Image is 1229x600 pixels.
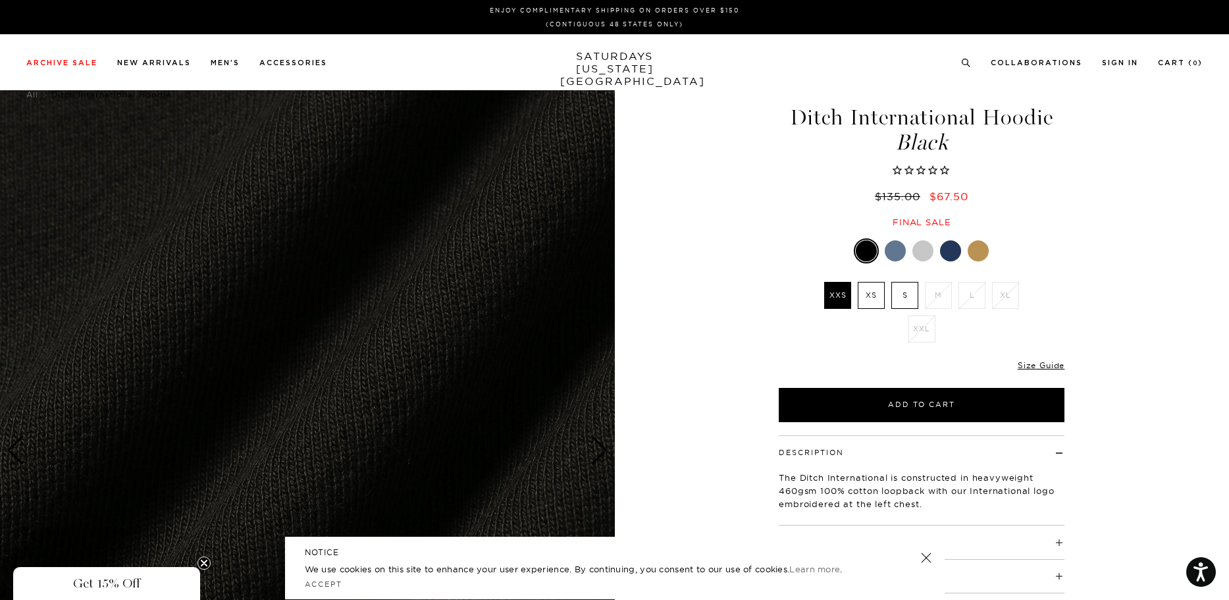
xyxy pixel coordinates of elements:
[1102,59,1138,67] a: Sign In
[259,59,327,67] a: Accessories
[824,282,851,309] label: XXS
[211,59,240,67] a: Men's
[305,547,925,559] h5: NOTICE
[991,59,1082,67] a: Collaborations
[777,107,1066,153] h1: Ditch International Hoodie
[26,59,97,67] a: Archive Sale
[117,59,191,67] a: New Arrivals
[197,557,211,570] button: Close teaser
[560,50,669,88] a: SATURDAYS[US_STATE][GEOGRAPHIC_DATA]
[779,388,1064,422] button: Add to Cart
[26,90,38,99] a: All
[779,449,844,456] button: Description
[779,471,1064,510] p: The Ditch International is constructed in heavyweight 460gsm 100% cotton loopback with our Intern...
[590,436,608,465] div: Next slide
[777,217,1066,228] div: Final sale
[875,190,926,203] del: $135.00
[1193,61,1198,67] small: 0
[789,564,840,574] a: Learn more
[32,19,1197,29] p: (Contiguous 48 States Only)
[1018,360,1064,370] a: Size Guide
[777,164,1066,178] span: Rated 0.0 out of 5 stars 0 reviews
[777,132,1066,153] span: Black
[73,576,140,591] span: Get 15% Off
[929,190,968,203] span: $67.50
[32,5,1197,15] p: Enjoy Complimentary Shipping on Orders Over $150
[858,282,885,309] label: XS
[7,436,24,465] div: Previous slide
[13,567,200,600] div: Get 15% OffClose teaser
[305,580,343,589] a: Accept
[305,562,878,576] p: We use cookies on this site to enhance your user experience. By continuing, you consent to our us...
[51,90,171,99] span: Ditch International Hoodie
[1158,59,1203,67] a: Cart (0)
[891,282,918,309] label: S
